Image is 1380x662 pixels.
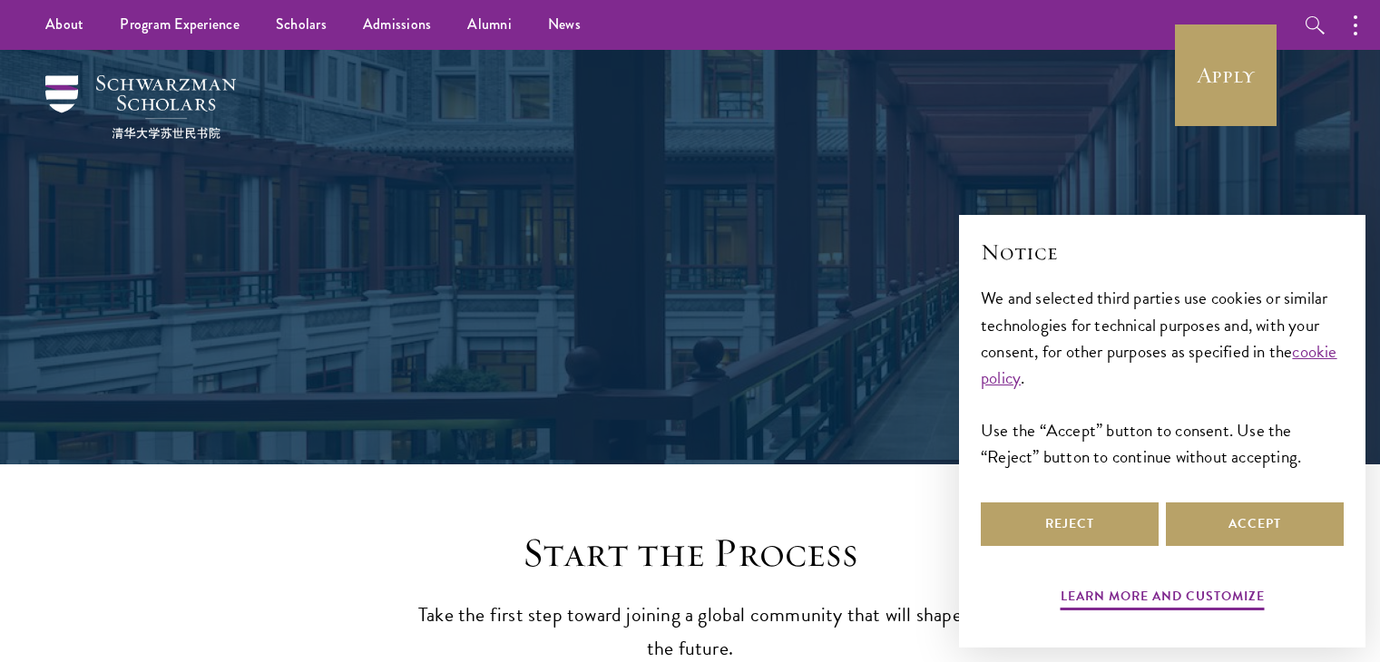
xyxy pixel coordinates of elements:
[981,237,1344,268] h2: Notice
[1175,24,1277,126] a: Apply
[981,338,1337,391] a: cookie policy
[45,75,236,139] img: Schwarzman Scholars
[409,528,972,579] h2: Start the Process
[1166,502,1344,546] button: Accept
[1061,585,1265,613] button: Learn more and customize
[981,285,1344,469] div: We and selected third parties use cookies or similar technologies for technical purposes and, wit...
[981,502,1159,546] button: Reject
